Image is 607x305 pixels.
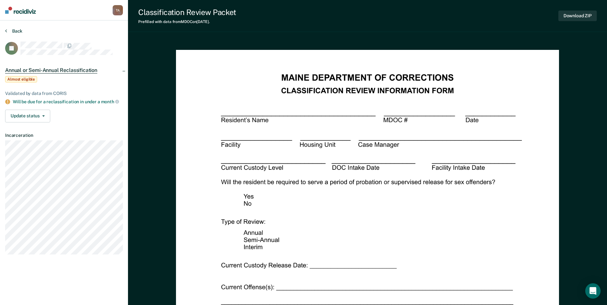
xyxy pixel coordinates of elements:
div: Open Intercom Messenger [585,283,601,299]
dt: Incarceration [5,133,123,138]
div: Will be due for a reclassification in under a month [13,99,123,105]
button: Update status [5,110,50,122]
img: Recidiviz [5,7,36,14]
span: Annual or Semi-Annual Reclassification [5,67,97,74]
div: Validated by data from CORIS [5,91,123,96]
button: TA [113,5,123,15]
span: Almost eligible [5,76,37,82]
div: Classification Review Packet [138,8,236,17]
div: T A [113,5,123,15]
div: Prefilled with data from MDOC on [DATE] . [138,20,236,24]
button: Back [5,28,22,34]
button: Download ZIP [558,11,597,21]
